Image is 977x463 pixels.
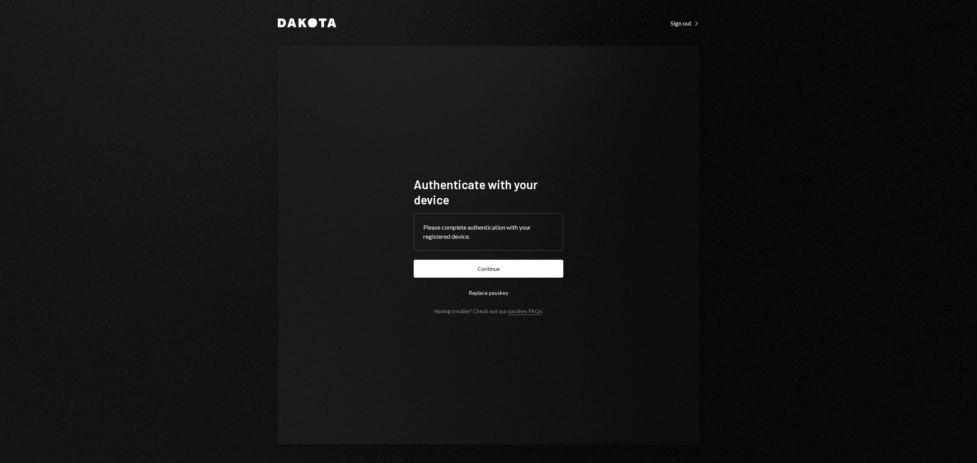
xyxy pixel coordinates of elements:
div: Having trouble? Check out our . [434,308,543,314]
a: passkey FAQs [508,308,542,315]
a: Sign out [671,19,699,27]
button: Continue [414,260,563,278]
button: Replace passkey [414,284,563,302]
div: Please complete authentication with your registered device. [423,223,554,241]
h1: Authenticate with your device [414,177,563,207]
